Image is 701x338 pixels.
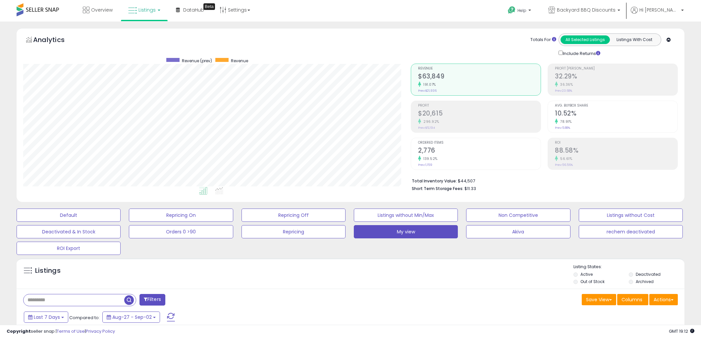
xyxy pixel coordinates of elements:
[555,110,677,119] h2: 10.52%
[86,328,115,334] a: Privacy Policy
[555,104,677,108] span: Avg. Buybox Share
[33,35,78,46] h5: Analytics
[530,37,556,43] div: Totals For
[17,209,121,222] button: Default
[34,314,60,320] span: Last 7 Days
[354,225,458,238] button: My view
[639,7,679,13] span: Hi [PERSON_NAME]
[418,126,435,130] small: Prev: $5,194
[418,110,541,119] h2: $20,615
[421,119,439,124] small: 296.92%
[69,314,100,321] span: Compared to:
[129,225,233,238] button: Orders 0 >90
[112,314,152,320] span: Aug-27 - Sep-02
[582,294,616,305] button: Save View
[418,163,432,167] small: Prev: 1,159
[138,7,156,13] span: Listings
[17,242,121,255] button: ROI Export
[555,72,677,81] h2: 32.29%
[203,3,215,10] div: Tooltip anchor
[182,58,212,64] span: Revenue (prev)
[508,6,516,14] i: Get Help
[418,72,541,81] h2: $63,849
[464,185,476,192] span: $11.33
[418,89,437,93] small: Prev: $21,936
[35,266,61,275] h5: Listings
[17,225,121,238] button: Deactivated & In Stock
[636,271,661,277] label: Deactivated
[102,312,160,323] button: Aug-27 - Sep-02
[466,225,570,238] button: Akiva
[503,1,538,22] a: Help
[24,312,68,323] button: Last 7 Days
[418,141,541,145] span: Ordered Items
[561,35,610,44] button: All Selected Listings
[412,178,457,184] b: Total Inventory Value:
[557,7,616,13] span: Backyard BBQ Discounts
[7,328,31,334] strong: Copyright
[412,186,463,191] b: Short Term Storage Fees:
[91,7,113,13] span: Overview
[57,328,85,334] a: Terms of Use
[636,279,654,284] label: Archived
[7,328,115,335] div: seller snap | |
[558,82,573,87] small: 36.36%
[418,147,541,156] h2: 2,776
[421,156,438,161] small: 139.52%
[139,294,165,306] button: Filters
[621,296,642,303] span: Columns
[579,225,683,238] button: rechem deactivated
[421,82,436,87] small: 191.07%
[555,147,677,156] h2: 88.58%
[579,209,683,222] button: Listings without Cost
[231,58,248,64] span: Revenue
[412,176,673,184] li: $44,507
[555,126,570,130] small: Prev: 5.88%
[183,7,204,13] span: DataHub
[418,67,541,71] span: Revenue
[129,209,233,222] button: Repricing On
[610,35,659,44] button: Listings With Cost
[580,279,605,284] label: Out of Stock
[555,67,677,71] span: Profit [PERSON_NAME]
[418,104,541,108] span: Profit
[580,271,593,277] label: Active
[555,163,573,167] small: Prev: 56.56%
[466,209,570,222] button: Non Competitive
[631,7,684,22] a: Hi [PERSON_NAME]
[669,328,694,334] span: 2025-09-10 19:12 GMT
[354,209,458,222] button: Listings without Min/Max
[555,89,572,93] small: Prev: 23.68%
[558,156,572,161] small: 56.61%
[558,119,571,124] small: 78.91%
[554,49,608,57] div: Include Returns
[555,141,677,145] span: ROI
[617,294,648,305] button: Columns
[517,8,526,13] span: Help
[649,294,678,305] button: Actions
[573,264,684,270] p: Listing States:
[242,209,346,222] button: Repricing Off
[242,225,346,238] button: Repricing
